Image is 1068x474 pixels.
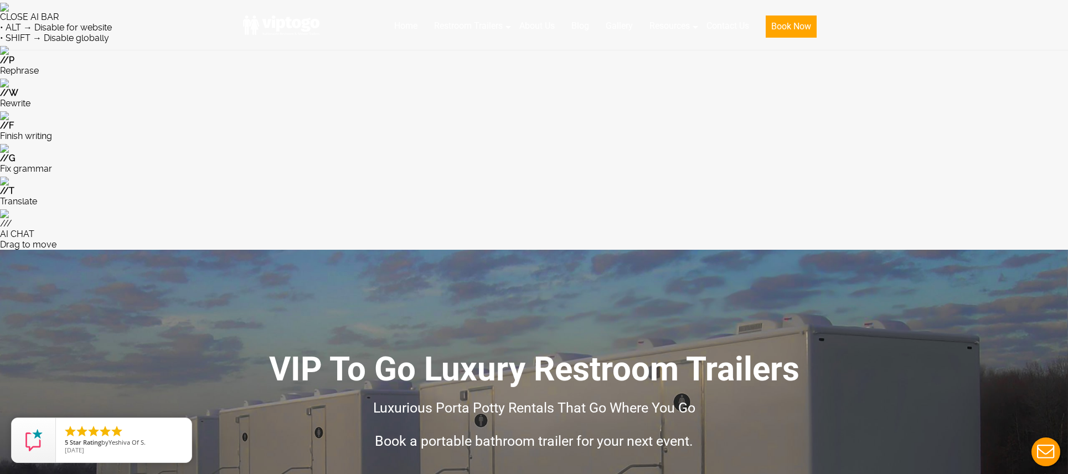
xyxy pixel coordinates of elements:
[64,425,77,438] li: 
[87,425,100,438] li: 
[110,425,123,438] li: 
[75,425,89,438] li: 
[65,446,84,454] span: [DATE]
[99,425,112,438] li: 
[373,400,695,416] span: Luxurious Porta Potty Rentals That Go Where You Go
[65,438,68,446] span: 5
[375,433,693,449] span: Book a portable bathroom trailer for your next event.
[1024,430,1068,474] button: Live Chat
[109,438,146,446] span: Yeshiva Of S.
[23,429,45,451] img: Review Rating
[70,438,101,446] span: Star Rating
[269,349,799,389] span: VIP To Go Luxury Restroom Trailers
[65,439,183,447] span: by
